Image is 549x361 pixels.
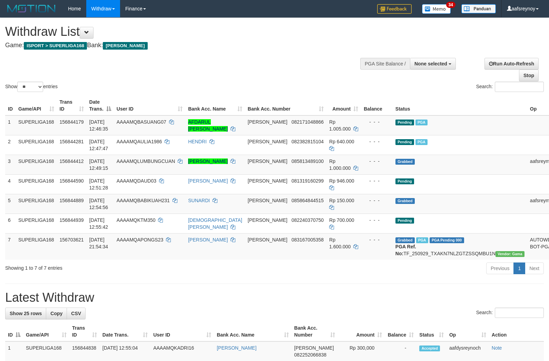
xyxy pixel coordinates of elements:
span: [PERSON_NAME] [248,178,287,184]
select: Showentries [17,82,43,92]
span: ISPORT > SUPERLIGA168 [24,42,87,50]
a: [PERSON_NAME] [188,158,228,164]
td: 4 [5,174,16,194]
div: PGA Site Balance / [360,58,410,70]
span: Copy 082171048866 to clipboard [292,119,324,125]
a: SUNARDI [188,198,210,203]
span: Copy 082382815104 to clipboard [292,139,324,144]
th: Balance: activate to sort column ascending [385,322,416,341]
th: Date Trans.: activate to sort column descending [87,96,114,115]
td: 5 [5,194,16,214]
span: 156844939 [60,217,84,223]
a: AFDARUL [PERSON_NAME] [188,119,228,132]
span: Copy 081319160299 to clipboard [292,178,324,184]
span: Grabbed [395,198,415,204]
td: 2 [5,135,16,155]
span: AAAAMQLUMBUNGCUAN [117,158,175,164]
th: Game/API: activate to sort column ascending [16,96,57,115]
td: 1 [5,115,16,135]
span: Copy 082252066838 to clipboard [294,352,326,358]
span: 156844281 [60,139,84,144]
img: MOTION_logo.png [5,3,58,14]
span: 34 [446,2,455,8]
span: [PERSON_NAME] [103,42,147,50]
span: Copy 085813489100 to clipboard [292,158,324,164]
span: Pending [395,120,414,125]
button: None selected [410,58,456,70]
span: Marked by aafheankoy [415,120,428,125]
span: Vendor URL: https://trx31.1velocity.biz [496,251,525,257]
span: [PERSON_NAME] [248,237,287,243]
a: Next [525,262,544,274]
a: Show 25 rows [5,308,46,319]
td: SUPERLIGA168 [16,214,57,233]
span: Show 25 rows [10,311,42,316]
label: Search: [476,82,544,92]
a: [DEMOGRAPHIC_DATA][PERSON_NAME] [188,217,242,230]
div: - - - [364,118,390,125]
th: ID [5,96,16,115]
span: Grabbed [395,237,415,243]
div: - - - [364,158,390,165]
span: [PERSON_NAME] [248,139,287,144]
th: Bank Acc. Number: activate to sort column ascending [245,96,326,115]
span: Pending [395,139,414,145]
span: 156844179 [60,119,84,125]
td: SUPERLIGA168 [16,194,57,214]
span: [DATE] 12:51:28 [89,178,108,190]
th: Trans ID: activate to sort column ascending [57,96,87,115]
span: AAAAMQBASUANG07 [117,119,166,125]
span: 156844889 [60,198,84,203]
th: Bank Acc. Name: activate to sort column ascending [185,96,245,115]
a: Stop [519,70,539,81]
span: Rp 1.600.000 [329,237,351,249]
span: [PERSON_NAME] [248,158,287,164]
th: ID: activate to sort column descending [5,322,23,341]
span: 156844590 [60,178,84,184]
span: Rp 1.005.000 [329,119,351,132]
span: Accepted [419,345,440,351]
span: [DATE] 12:55:42 [89,217,108,230]
span: [PERSON_NAME] [248,217,287,223]
th: Date Trans.: activate to sort column ascending [100,322,150,341]
a: Run Auto-Refresh [484,58,539,70]
span: AAAAMQAPONGS23 [117,237,163,243]
td: 7 [5,233,16,260]
th: Status [393,96,527,115]
th: Amount: activate to sort column ascending [326,96,361,115]
input: Search: [495,308,544,318]
span: Copy [50,311,62,316]
span: None selected [414,61,447,66]
td: SUPERLIGA168 [16,233,57,260]
span: [PERSON_NAME] [248,198,287,203]
th: Action [489,322,544,341]
div: - - - [364,197,390,204]
a: [PERSON_NAME] [188,237,228,243]
div: - - - [364,177,390,184]
b: PGA Ref. No: [395,244,416,256]
span: [DATE] 21:54:34 [89,237,108,249]
td: TF_250929_TXAKN7NLZGTZSSQMBU1N [393,233,527,260]
td: SUPERLIGA168 [16,155,57,174]
div: - - - [364,236,390,243]
span: Pending [395,218,414,224]
a: CSV [67,308,86,319]
span: Rp 640.000 [329,139,354,144]
span: 156703621 [60,237,84,243]
span: Pending [395,178,414,184]
div: - - - [364,217,390,224]
th: User ID: activate to sort column ascending [150,322,214,341]
span: Marked by aafchhiseyha [416,237,428,243]
span: Copy 083167005358 to clipboard [292,237,324,243]
span: AAAAMQDAUD03 [117,178,156,184]
a: Previous [486,262,514,274]
span: AAAAMQKTM350 [117,217,156,223]
h1: Latest Withdraw [5,291,544,305]
input: Search: [495,82,544,92]
th: User ID: activate to sort column ascending [114,96,185,115]
h1: Withdraw List [5,25,359,39]
span: [DATE] 12:54:56 [89,198,108,210]
span: Rp 1.000.000 [329,158,351,171]
span: AAAAMQBABIKUAH231 [117,198,170,203]
th: Bank Acc. Number: activate to sort column ascending [292,322,338,341]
